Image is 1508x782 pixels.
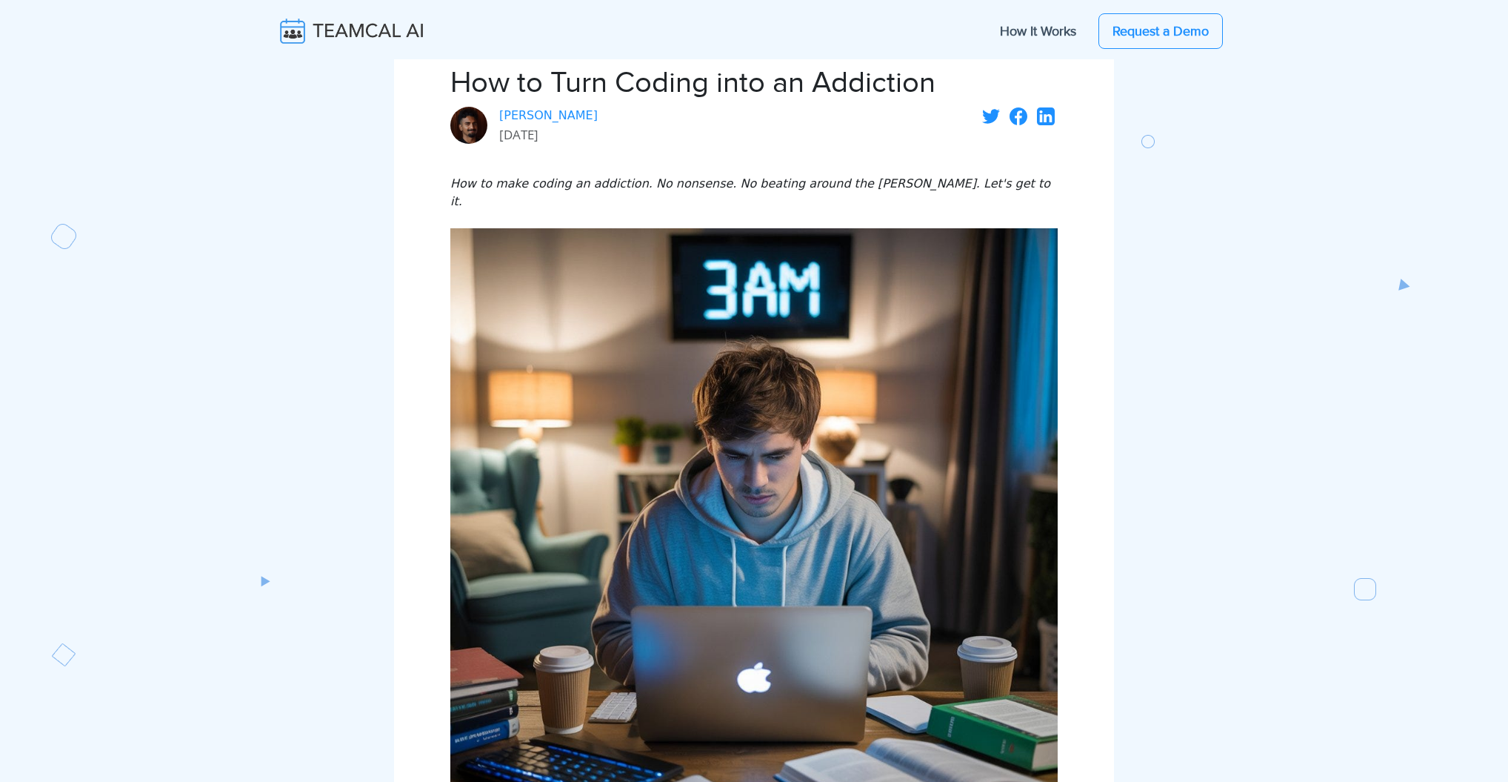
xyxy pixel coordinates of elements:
[499,107,598,125] a: [PERSON_NAME]
[450,107,487,144] img: image of Jagjit Singh
[450,176,1050,208] em: How to make coding an addiction. No nonsense. No beating around the [PERSON_NAME]. Let's get to it.
[1098,13,1223,49] a: Request a Demo
[985,16,1091,47] a: How It Works
[450,65,1058,101] h1: How to Turn Coding into an Addiction
[499,125,598,145] p: [DATE]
